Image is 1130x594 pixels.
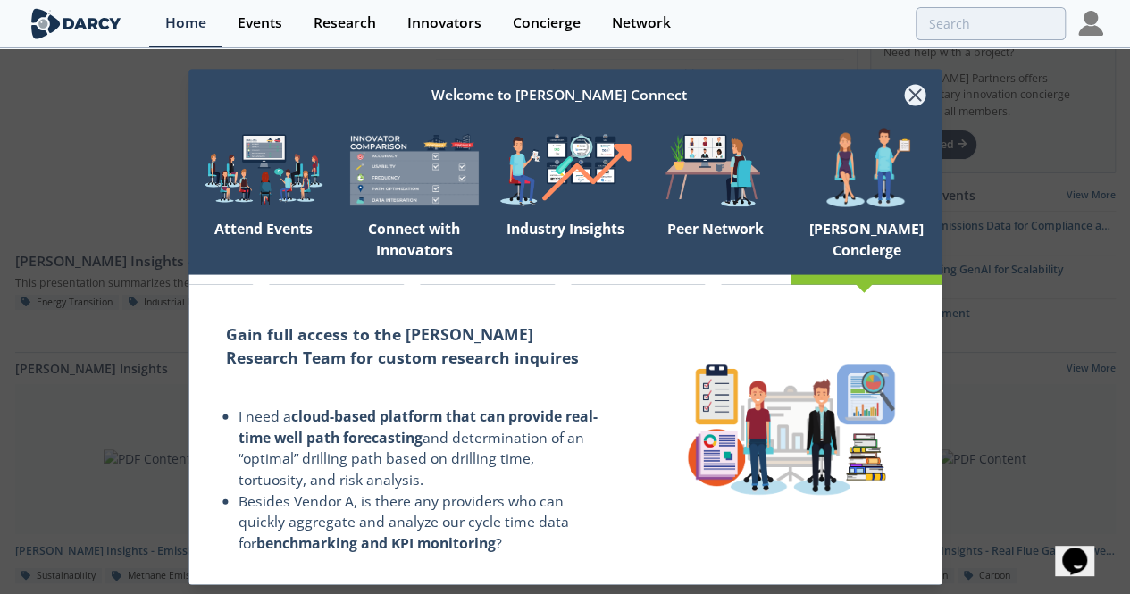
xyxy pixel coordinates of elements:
[213,79,905,113] div: Welcome to [PERSON_NAME] Connect
[339,213,490,275] div: Connect with Innovators
[239,406,598,448] strong: cloud-based platform that can provide real-time well path forecasting
[407,16,481,30] div: Innovators
[165,16,206,30] div: Home
[612,16,671,30] div: Network
[239,490,603,554] li: Besides Vendor A, is there any providers who can quickly aggregate and analyze our cycle time dat...
[28,8,125,39] img: logo-wide.svg
[1078,11,1103,36] img: Profile
[339,128,490,213] img: welcome-compare-1b687586299da8f117b7ac84fd957760.png
[238,16,282,30] div: Events
[314,16,376,30] div: Research
[490,213,640,275] div: Industry Insights
[1055,523,1112,576] iframe: chat widget
[490,128,640,213] img: welcome-find-a12191a34a96034fcac36f4ff4d37733.png
[640,128,791,213] img: welcome-attend-b816887fc24c32c29d1763c6e0ddb6e6.png
[256,532,496,552] strong: benchmarking and KPI monitoring
[791,213,942,275] div: [PERSON_NAME] Concierge
[791,128,942,213] img: welcome-concierge-wide-20dccca83e9cbdbb601deee24fb8df72.png
[916,7,1066,40] input: Advanced Search
[239,406,603,491] li: I need a and determination of an “optimal” drilling path based on drilling time, tortuosity, and ...
[188,128,339,213] img: welcome-explore-560578ff38cea7c86bcfe544b5e45342.png
[640,213,791,275] div: Peer Network
[513,16,581,30] div: Concierge
[678,355,904,505] img: concierge-details-e70ed233a7353f2f363bd34cf2359179.png
[226,322,603,369] h2: Gain full access to the [PERSON_NAME] Research Team for custom research inquires
[188,213,339,275] div: Attend Events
